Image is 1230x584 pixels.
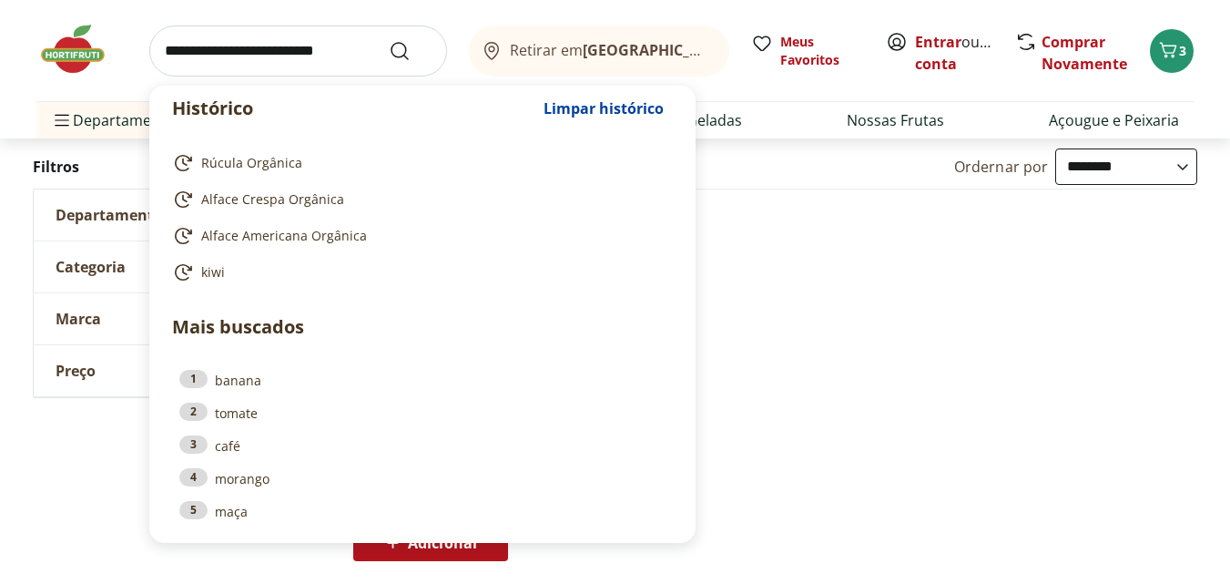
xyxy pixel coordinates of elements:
[34,241,307,292] button: Categoria
[172,313,673,341] p: Mais buscados
[34,345,307,396] button: Preço
[149,26,447,77] input: search
[33,149,308,185] h2: Filtros
[51,98,182,142] span: Departamentos
[469,26,729,77] button: Retirar em[GEOGRAPHIC_DATA]/[GEOGRAPHIC_DATA]
[915,32,961,52] a: Entrar
[1150,29,1194,73] button: Carrinho
[172,225,666,247] a: Alface Americana Orgânica
[179,370,666,390] a: 1banana
[201,154,302,172] span: Rúcula Orgânica
[179,370,208,388] div: 1
[954,157,1049,177] label: Ordernar por
[34,190,307,241] button: Departamento
[534,87,673,130] button: Limpar histórico
[179,468,666,488] a: 4morango
[201,190,344,209] span: Alface Crespa Orgânica
[51,98,73,142] button: Menu
[56,258,126,276] span: Categoria
[34,293,307,344] button: Marca
[915,31,996,75] span: ou
[780,33,864,69] span: Meus Favoritos
[179,435,666,456] a: 3café
[915,32,1015,74] a: Criar conta
[179,468,208,487] div: 4
[1049,109,1179,131] a: Açougue e Peixaria
[544,101,664,116] span: Limpar histórico
[172,152,666,174] a: Rúcula Orgânica
[172,96,534,121] p: Histórico
[389,40,432,62] button: Submit Search
[56,362,96,380] span: Preço
[1042,32,1127,74] a: Comprar Novamente
[408,536,479,550] span: Adicionar
[201,263,225,282] span: kiwi
[201,227,367,245] span: Alface Americana Orgânica
[1179,42,1186,59] span: 3
[510,42,711,58] span: Retirar em
[179,403,208,421] div: 2
[36,22,127,77] img: Hortifruti
[179,403,666,423] a: 2tomate
[179,501,666,521] a: 5maça
[751,33,864,69] a: Meus Favoritos
[179,435,208,454] div: 3
[56,310,101,328] span: Marca
[56,206,163,224] span: Departamento
[583,40,889,60] b: [GEOGRAPHIC_DATA]/[GEOGRAPHIC_DATA]
[172,189,666,210] a: Alface Crespa Orgânica
[179,501,208,519] div: 5
[847,109,944,131] a: Nossas Frutas
[172,261,666,283] a: kiwi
